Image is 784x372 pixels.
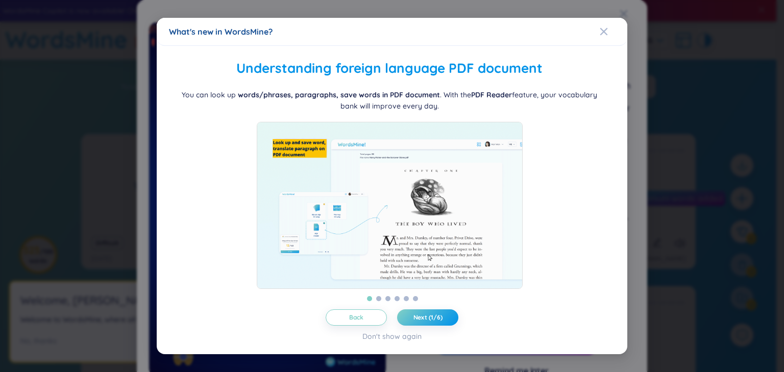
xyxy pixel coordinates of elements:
[395,296,400,301] button: 4
[367,296,372,301] button: 1
[238,90,440,99] b: words/phrases, paragraphs, save words in PDF document
[471,90,512,99] b: PDF Reader
[413,296,418,301] button: 6
[397,309,458,326] button: Next (1/6)
[600,18,627,45] button: Close
[362,331,422,342] div: Don't show again
[349,313,364,322] span: Back
[413,313,443,322] span: Next (1/6)
[169,58,610,79] h2: Understanding foreign language PDF document
[376,296,381,301] button: 2
[404,296,409,301] button: 5
[169,26,615,37] div: What's new in WordsMine?
[182,90,597,111] span: You can look up . With the feature, your vocabulary bank will improve every day.
[385,296,390,301] button: 3
[326,309,387,326] button: Back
